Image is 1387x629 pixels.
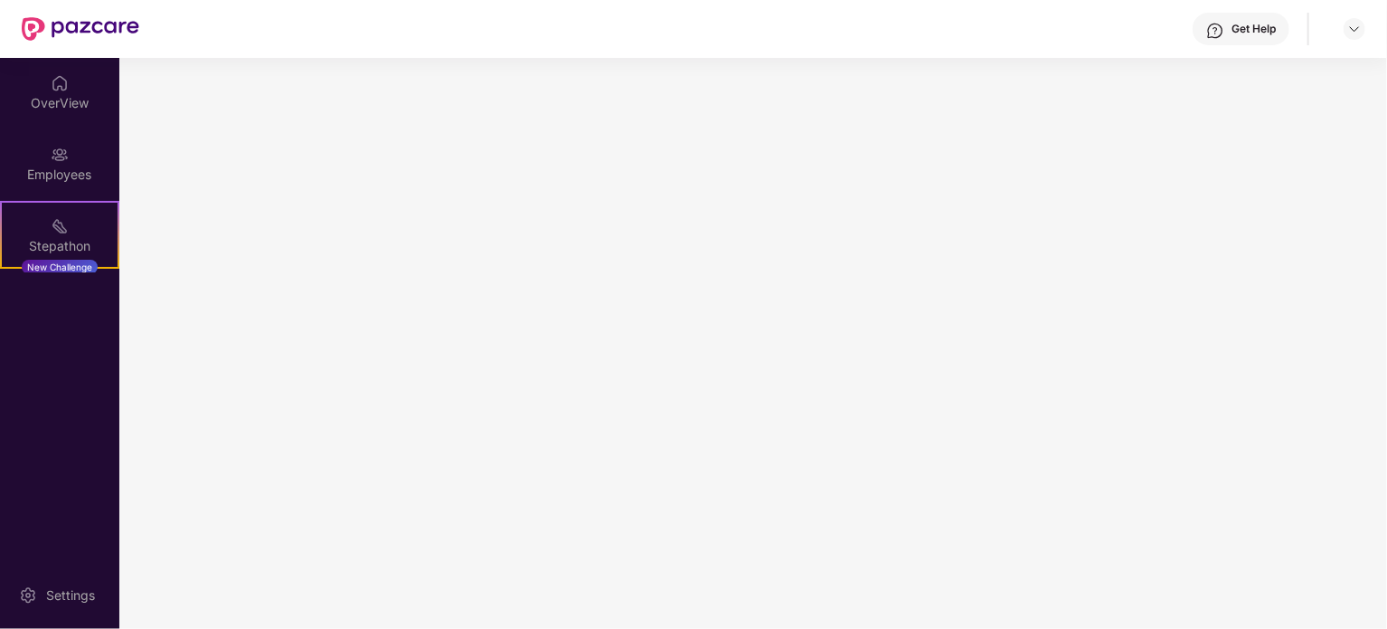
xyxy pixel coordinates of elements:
[51,74,69,92] img: svg+xml;base64,PHN2ZyBpZD0iSG9tZSIgeG1sbnM9Imh0dHA6Ly93d3cudzMub3JnLzIwMDAvc3ZnIiB3aWR0aD0iMjAiIG...
[1231,22,1276,36] div: Get Help
[1347,22,1362,36] img: svg+xml;base64,PHN2ZyBpZD0iRHJvcGRvd24tMzJ4MzIiIHhtbG5zPSJodHRwOi8vd3d3LnczLm9yZy8yMDAwL3N2ZyIgd2...
[22,17,139,41] img: New Pazcare Logo
[41,586,100,605] div: Settings
[2,237,118,255] div: Stepathon
[51,217,69,235] img: svg+xml;base64,PHN2ZyB4bWxucz0iaHR0cDovL3d3dy53My5vcmcvMjAwMC9zdmciIHdpZHRoPSIyMSIgaGVpZ2h0PSIyMC...
[1206,22,1224,40] img: svg+xml;base64,PHN2ZyBpZD0iSGVscC0zMngzMiIgeG1sbnM9Imh0dHA6Ly93d3cudzMub3JnLzIwMDAvc3ZnIiB3aWR0aD...
[51,146,69,164] img: svg+xml;base64,PHN2ZyBpZD0iRW1wbG95ZWVzIiB4bWxucz0iaHR0cDovL3d3dy53My5vcmcvMjAwMC9zdmciIHdpZHRoPS...
[19,586,37,605] img: svg+xml;base64,PHN2ZyBpZD0iU2V0dGluZy0yMHgyMCIgeG1sbnM9Imh0dHA6Ly93d3cudzMub3JnLzIwMDAvc3ZnIiB3aW...
[22,260,98,274] div: New Challenge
